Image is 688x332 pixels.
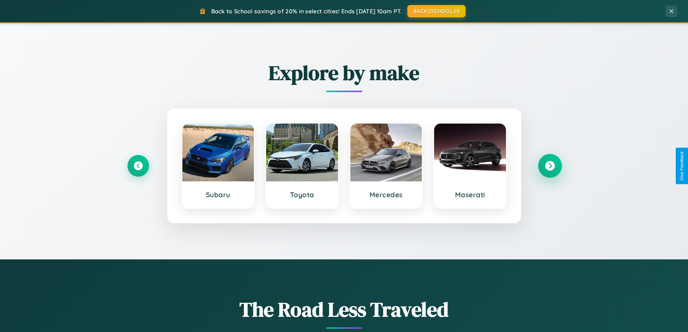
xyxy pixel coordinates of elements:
[127,59,561,87] h2: Explore by make
[273,190,331,199] h3: Toyota
[358,190,415,199] h3: Mercedes
[211,8,402,15] span: Back to School savings of 20% in select cities! Ends [DATE] 10am PT.
[407,5,466,17] button: BACK2SCHOOL20
[190,190,247,199] h3: Subaru
[127,296,561,323] h1: The Road Less Traveled
[679,151,684,181] div: Give Feedback
[441,190,499,199] h3: Maserati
